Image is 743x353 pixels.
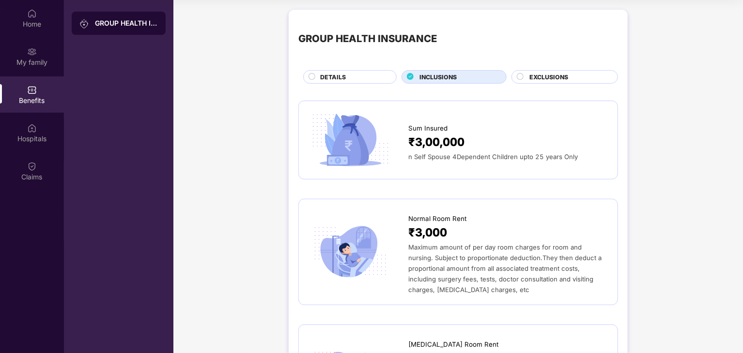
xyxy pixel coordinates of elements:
img: svg+xml;base64,PHN2ZyB3aWR0aD0iMjAiIGhlaWdodD0iMjAiIHZpZXdCb3g9IjAgMCAyMCAyMCIgZmlsbD0ibm9uZSIgeG... [27,47,37,57]
span: ₹3,000 [408,224,447,242]
img: svg+xml;base64,PHN2ZyBpZD0iQmVuZWZpdHMiIHhtbG5zPSJodHRwOi8vd3d3LnczLm9yZy8yMDAwL3N2ZyIgd2lkdGg9Ij... [27,85,37,95]
span: EXCLUSIONS [529,73,568,82]
span: Sum Insured [408,123,448,133]
div: GROUP HEALTH INSURANCE [298,31,437,46]
img: svg+xml;base64,PHN2ZyB3aWR0aD0iMjAiIGhlaWdodD0iMjAiIHZpZXdCb3g9IjAgMCAyMCAyMCIgZmlsbD0ibm9uZSIgeG... [79,19,89,29]
img: icon [309,223,392,281]
span: DETAILS [320,73,346,82]
span: Maximum amount of per day room charges for room and nursing. Subject to proportionate deduction.T... [408,243,602,294]
img: svg+xml;base64,PHN2ZyBpZD0iSG9zcGl0YWxzIiB4bWxucz0iaHR0cDovL3d3dy53My5vcmcvMjAwMC9zdmciIHdpZHRoPS... [27,123,37,133]
span: INCLUSIONS [419,73,457,82]
img: svg+xml;base64,PHN2ZyBpZD0iQ2xhaW0iIHhtbG5zPSJodHRwOi8vd3d3LnczLm9yZy8yMDAwL3N2ZyIgd2lkdGg9IjIwIi... [27,162,37,171]
div: GROUP HEALTH INSURANCE [95,18,158,28]
span: [MEDICAL_DATA] Room Rent [408,339,498,350]
img: icon [309,111,392,169]
span: n Self Spouse 4Dependent Children upto 25 years Only [408,153,578,161]
span: ₹3,00,000 [408,133,464,151]
img: svg+xml;base64,PHN2ZyBpZD0iSG9tZSIgeG1sbnM9Imh0dHA6Ly93d3cudzMub3JnLzIwMDAvc3ZnIiB3aWR0aD0iMjAiIG... [27,9,37,18]
span: Normal Room Rent [408,214,466,224]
